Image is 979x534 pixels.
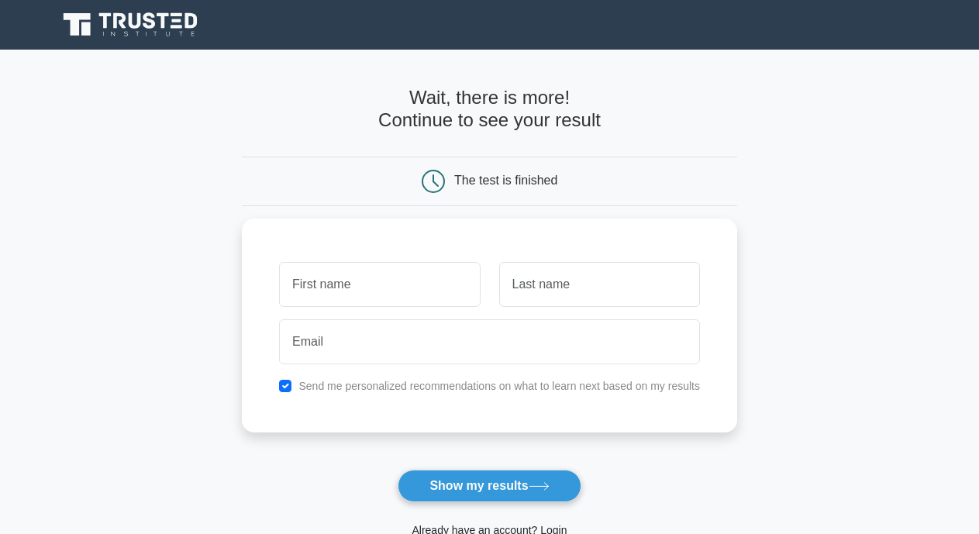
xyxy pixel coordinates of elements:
[298,380,700,392] label: Send me personalized recommendations on what to learn next based on my results
[242,87,737,132] h4: Wait, there is more! Continue to see your result
[279,262,480,307] input: First name
[398,470,581,502] button: Show my results
[454,174,557,187] div: The test is finished
[279,319,700,364] input: Email
[499,262,700,307] input: Last name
